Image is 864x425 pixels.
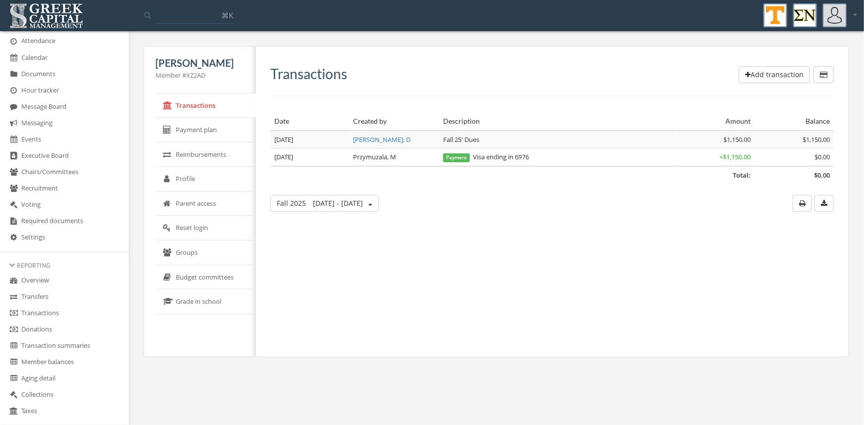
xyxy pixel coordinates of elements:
div: Reporting [10,261,119,270]
span: ⌘K [221,10,233,20]
span: Visa ending in 6976 [443,152,529,161]
span: [PERSON_NAME] [155,57,234,69]
a: Groups [155,240,255,265]
div: Created by [353,116,435,126]
button: Add transaction [739,66,810,83]
div: Description [443,116,672,126]
span: Payment [443,153,470,162]
button: Fall 2025[DATE] - [DATE] [270,195,379,212]
a: Transactions [155,94,255,118]
div: Amount [680,116,751,126]
a: Reset login [155,216,255,240]
span: XZ2AD [186,71,205,80]
span: Fall 2025 [277,198,363,208]
span: Fall 25' Dues [443,135,479,144]
span: $1,150.00 [724,135,751,144]
a: Payment plan [155,118,255,142]
a: Grade in school [155,289,255,314]
span: $0.00 [814,171,830,180]
span: + $1,150.00 [720,152,751,161]
h3: Transactions [270,66,347,82]
div: Date [274,116,345,126]
td: [DATE] [270,131,349,148]
a: Parent access [155,191,255,216]
span: $0.00 [814,152,830,161]
div: Member # [155,71,244,80]
td: [DATE] [270,148,349,166]
div: Balance [759,116,830,126]
a: Budget committees [155,265,255,290]
span: Przymuzala, M [353,152,396,161]
a: Profile [155,167,255,191]
td: Total: [270,166,755,184]
a: Reimbursements [155,142,255,167]
span: [DATE] - [DATE] [313,198,363,208]
span: $1,150.00 [803,135,830,144]
a: [PERSON_NAME], D [353,135,410,144]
